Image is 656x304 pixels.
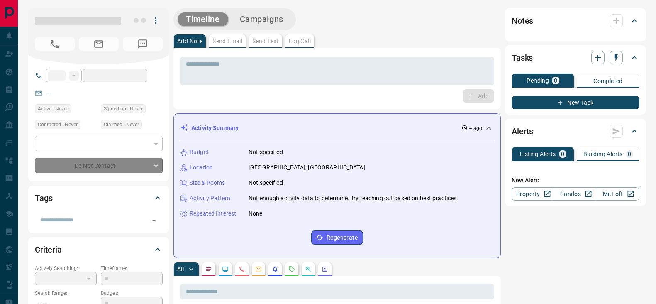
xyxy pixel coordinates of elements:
[178,12,228,26] button: Timeline
[177,38,202,44] p: Add Note
[222,266,229,272] svg: Lead Browsing Activity
[35,188,163,208] div: Tags
[593,78,623,84] p: Completed
[249,179,283,187] p: Not specified
[597,187,639,201] a: Mr.Loft
[190,148,209,157] p: Budget
[311,230,363,245] button: Regenerate
[177,266,184,272] p: All
[583,151,623,157] p: Building Alerts
[123,37,163,51] span: No Number
[101,265,163,272] p: Timeframe:
[322,266,328,272] svg: Agent Actions
[520,151,556,157] p: Listing Alerts
[35,265,97,272] p: Actively Searching:
[38,105,68,113] span: Active - Never
[104,120,139,129] span: Claimed - Never
[190,194,230,203] p: Activity Pattern
[190,209,236,218] p: Repeated Interest
[205,266,212,272] svg: Notes
[35,37,75,51] span: No Number
[527,78,549,83] p: Pending
[35,243,62,256] h2: Criteria
[512,11,639,31] div: Notes
[512,125,533,138] h2: Alerts
[561,151,564,157] p: 0
[180,120,494,136] div: Activity Summary-- ago
[272,266,278,272] svg: Listing Alerts
[104,105,143,113] span: Signed up - Never
[512,96,639,109] button: New Task
[101,289,163,297] p: Budget:
[191,124,239,132] p: Activity Summary
[148,215,160,226] button: Open
[190,179,225,187] p: Size & Rooms
[305,266,312,272] svg: Opportunities
[512,51,533,64] h2: Tasks
[35,240,163,260] div: Criteria
[554,187,597,201] a: Condos
[512,176,639,185] p: New Alert:
[79,37,119,51] span: No Email
[249,194,458,203] p: Not enough activity data to determine. Try reaching out based on best practices.
[249,163,365,172] p: [GEOGRAPHIC_DATA], [GEOGRAPHIC_DATA]
[232,12,292,26] button: Campaigns
[288,266,295,272] svg: Requests
[35,191,52,205] h2: Tags
[35,289,97,297] p: Search Range:
[512,121,639,141] div: Alerts
[239,266,245,272] svg: Calls
[628,151,631,157] p: 0
[48,90,51,96] a: --
[255,266,262,272] svg: Emails
[38,120,78,129] span: Contacted - Never
[249,148,283,157] p: Not specified
[469,125,482,132] p: -- ago
[512,187,554,201] a: Property
[512,14,533,27] h2: Notes
[190,163,213,172] p: Location
[512,48,639,68] div: Tasks
[554,78,557,83] p: 0
[249,209,263,218] p: None
[35,158,163,173] div: Do Not Contact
